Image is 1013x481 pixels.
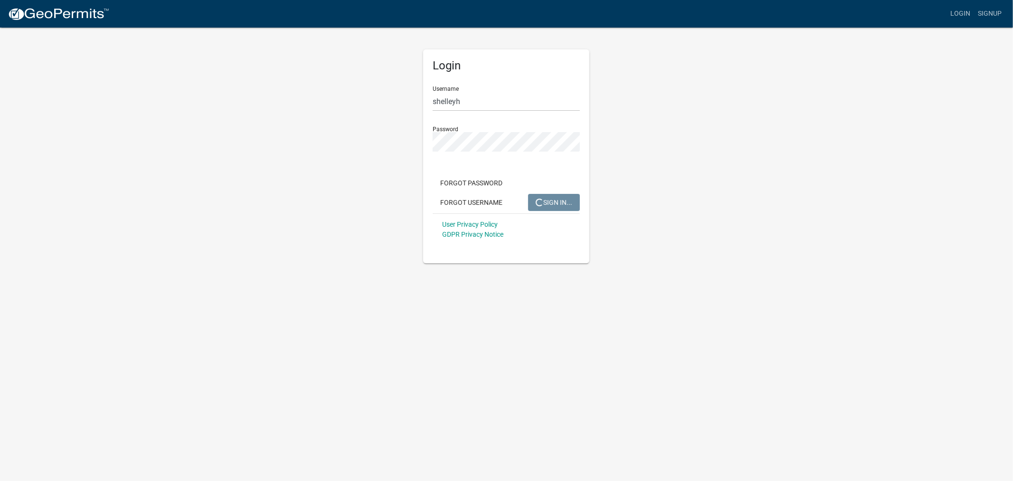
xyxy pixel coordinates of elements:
a: Signup [974,5,1005,23]
button: Forgot Username [433,194,510,211]
button: SIGN IN... [528,194,580,211]
a: Login [947,5,974,23]
a: GDPR Privacy Notice [442,231,503,238]
a: User Privacy Policy [442,221,498,228]
span: SIGN IN... [536,198,572,206]
button: Forgot Password [433,174,510,192]
h5: Login [433,59,580,73]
